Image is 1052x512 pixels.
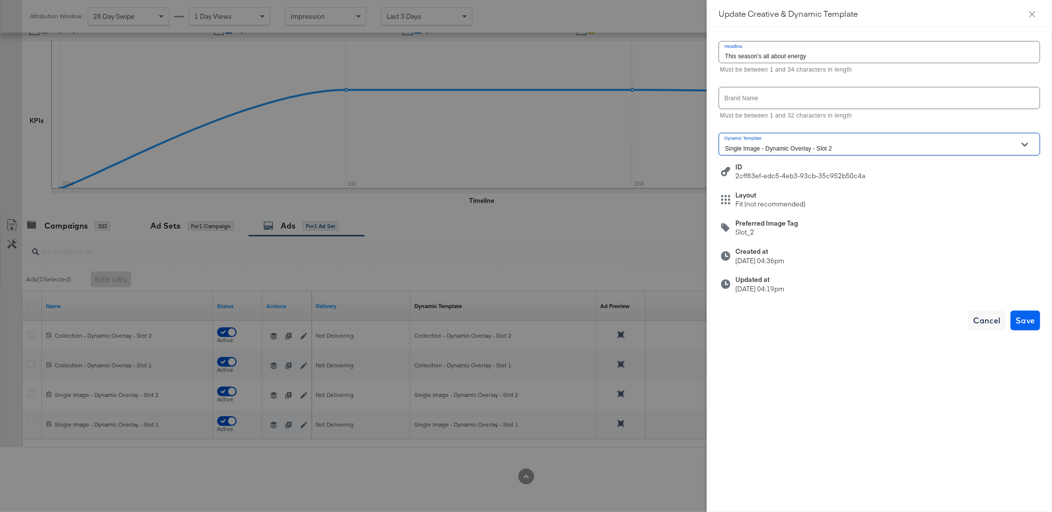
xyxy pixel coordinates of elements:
button: Cancel [968,311,1006,330]
div: Slot_2 [735,228,798,237]
span: Cancel [973,314,1001,327]
div: [DATE] 04:36pm [735,256,784,266]
div: Update Creative & Dynamic Template [719,8,1040,19]
div: Layout [735,191,805,200]
div: Preferred Image Tag [735,219,798,228]
div: [DATE] 04:19pm [735,284,784,294]
p: Must be between 1 and 34 characters in length [720,65,1033,75]
span: Save [1016,314,1035,327]
div: ID [735,162,865,172]
div: Updated at [735,275,784,284]
span: close [1028,10,1036,18]
button: Save [1011,311,1040,330]
div: 2cff83ef-edc5-4eb3-93cb-35c952b50c4a [735,171,865,181]
p: Must be between 1 and 32 characters in length [720,111,1033,121]
div: Fit (not recommended) [735,199,805,209]
div: Created at [735,247,784,256]
button: Open [1017,137,1032,152]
